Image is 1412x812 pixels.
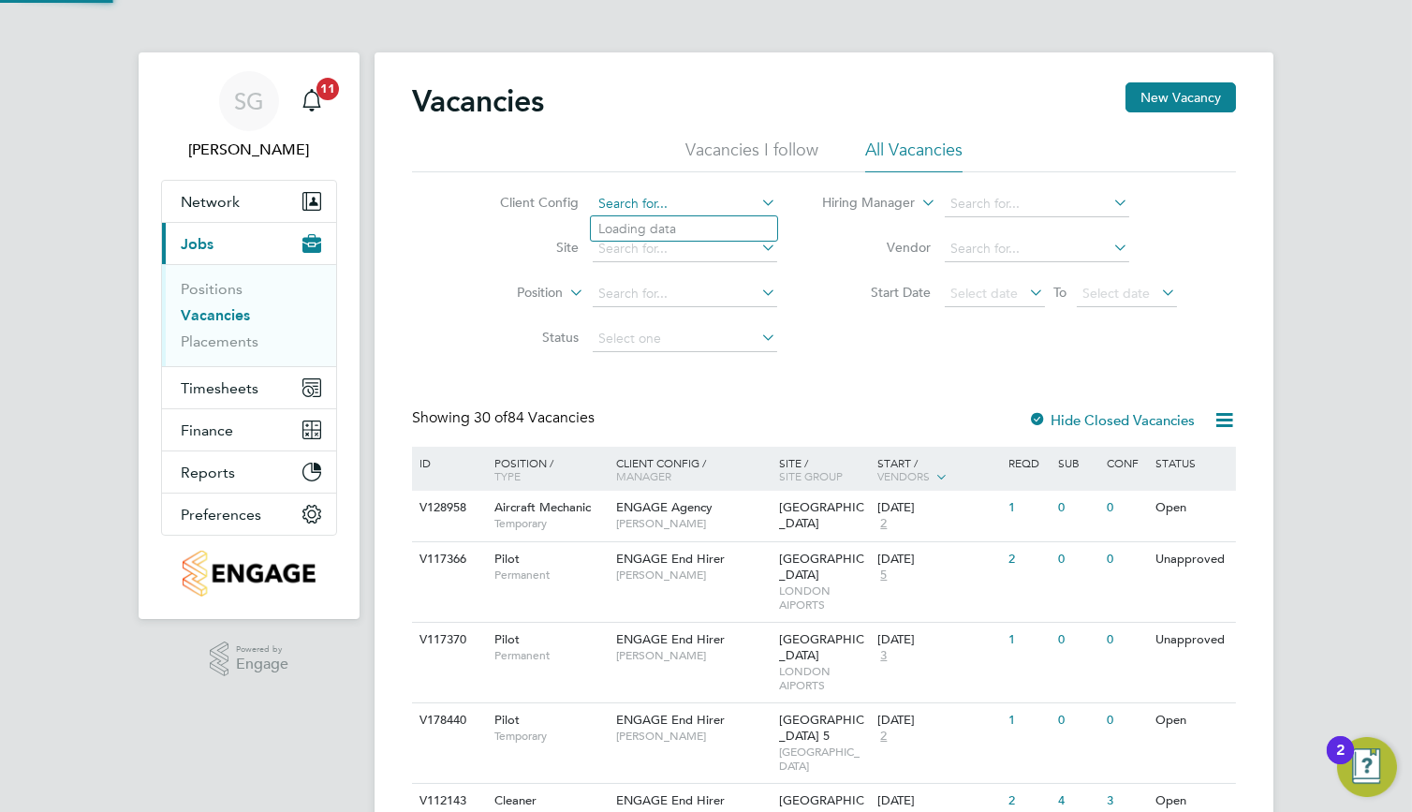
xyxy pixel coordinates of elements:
div: [DATE] [877,500,999,516]
button: Network [162,181,336,222]
span: Pilot [494,712,520,728]
span: [GEOGRAPHIC_DATA] [780,499,865,531]
div: Conf [1102,447,1151,479]
span: Permanent [494,568,607,583]
a: 11 [293,71,331,131]
span: Pilot [494,551,520,567]
span: LONDON AIPORTS [780,664,869,693]
span: [PERSON_NAME] [616,648,771,663]
span: 11 [316,78,339,100]
span: Engage [236,657,288,672]
span: [GEOGRAPHIC_DATA] [780,631,865,663]
span: Pilot [494,631,520,647]
div: Position / [480,447,611,492]
span: ENGAGE Agency [616,499,713,515]
span: Aircraft Mechanic [494,499,591,515]
span: SG [234,89,264,113]
a: Go to home page [161,551,337,597]
div: 2 [1004,542,1052,577]
div: V128958 [415,491,480,525]
div: 0 [1102,703,1151,738]
div: Start / [873,447,1004,494]
div: 0 [1053,542,1102,577]
span: Powered by [236,642,288,657]
div: 0 [1053,703,1102,738]
input: Search for... [945,236,1129,262]
div: Jobs [162,264,336,366]
span: Temporary [494,729,607,744]
span: Network [181,193,240,211]
span: [PERSON_NAME] [616,568,771,583]
button: Jobs [162,223,336,264]
li: Vacancies I follow [685,139,818,172]
div: [DATE] [877,793,999,809]
div: 0 [1102,623,1151,657]
button: New Vacancy [1125,82,1236,112]
label: Hide Closed Vacancies [1028,411,1195,429]
div: Showing [412,408,598,428]
span: [PERSON_NAME] [616,729,771,744]
button: Preferences [162,494,336,535]
div: Site / [775,447,874,492]
span: ENGAGE End Hirer [616,631,725,647]
div: 0 [1053,623,1102,657]
span: [PERSON_NAME] [616,516,771,531]
label: Client Config [472,194,580,211]
li: Loading data [591,216,777,241]
div: Sub [1053,447,1102,479]
input: Search for... [593,236,777,262]
div: 1 [1004,703,1052,738]
span: ENGAGE End Hirer [616,792,725,808]
a: Positions [181,280,243,298]
span: ENGAGE End Hirer [616,551,725,567]
span: 30 of [474,408,507,427]
span: 5 [877,568,890,583]
span: Sophia Goodwin [161,139,337,161]
input: Search for... [945,191,1129,217]
div: 0 [1102,542,1151,577]
div: V117366 [415,542,480,577]
div: 2 [1336,750,1345,775]
div: V178440 [415,703,480,738]
span: Vendors [877,468,930,483]
div: 0 [1102,491,1151,525]
button: Open Resource Center, 2 new notifications [1337,737,1397,797]
span: Site Group [780,468,844,483]
span: [GEOGRAPHIC_DATA] 5 [780,712,865,744]
li: All Vacancies [865,139,963,172]
div: Status [1152,447,1233,479]
button: Timesheets [162,367,336,408]
a: Placements [181,332,258,350]
span: Select date [951,285,1019,302]
a: Vacancies [181,306,250,324]
label: Start Date [824,284,932,301]
span: 2 [877,729,890,745]
span: Preferences [181,506,261,524]
span: Manager [616,468,671,483]
div: Unapproved [1152,542,1233,577]
div: Open [1152,703,1233,738]
div: 1 [1004,623,1052,657]
span: Select date [1083,285,1151,302]
span: Jobs [181,235,213,253]
span: LONDON AIPORTS [780,583,869,613]
span: [GEOGRAPHIC_DATA] [780,551,865,583]
span: Temporary [494,516,607,531]
div: ID [415,447,480,479]
span: [GEOGRAPHIC_DATA] [780,745,869,774]
span: ENGAGE End Hirer [616,712,725,728]
a: SG[PERSON_NAME] [161,71,337,161]
span: Timesheets [181,379,258,397]
button: Reports [162,451,336,493]
input: Select one [593,326,777,352]
div: Unapproved [1152,623,1233,657]
label: Status [472,329,580,346]
div: Open [1152,491,1233,525]
input: Search for... [593,191,777,217]
span: 2 [877,516,890,532]
a: Powered byEngage [210,642,289,677]
div: Reqd [1004,447,1052,479]
span: 84 Vacancies [474,408,595,427]
label: Site [472,239,580,256]
span: Finance [181,421,233,439]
